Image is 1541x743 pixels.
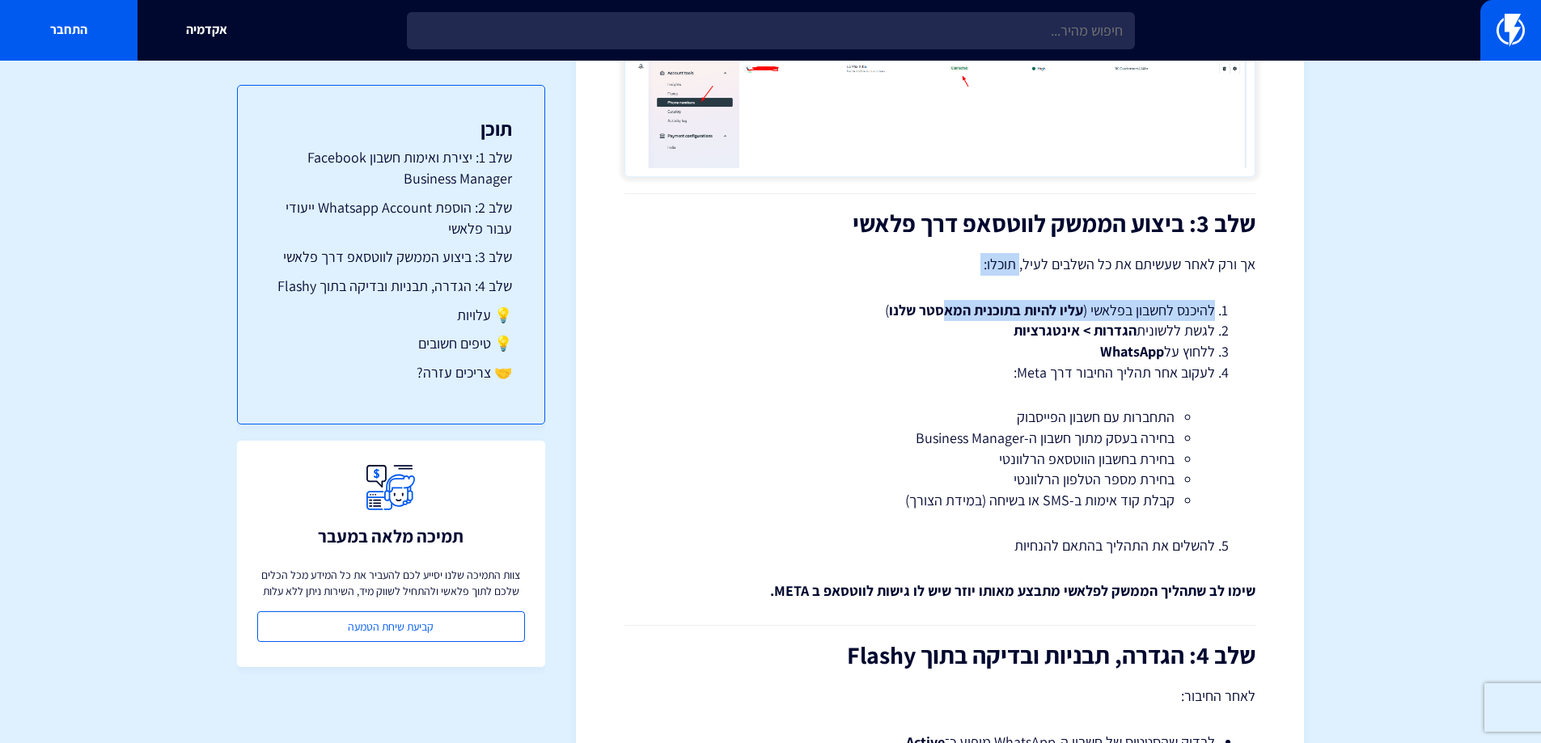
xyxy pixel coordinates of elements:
[705,469,1175,490] li: בחירת מספר הטלפון הרלוונטי
[270,362,512,383] a: 🤝 צריכים עזרה?
[705,428,1175,449] li: בחירה בעסק מתוך חשבון ה-Business Manager
[665,362,1215,511] li: לעקוב אחר תהליך החיבור דרך Meta:
[1014,321,1137,340] strong: הגדרות > אינטגרציות
[407,12,1135,49] input: חיפוש מהיר...
[665,341,1215,362] li: ללחוץ על
[270,147,512,188] a: שלב 1: יצירת ואימות חשבון Facebook Business Manager
[770,581,1255,600] strong: שימו לב שתהליך הממשק לפלאשי מתבצע מאותו יוזר שיש לו גישות לווטסאפ ב META.
[318,526,464,546] h3: תמיכה מלאה במעבר
[705,449,1175,470] li: בחירת בחשבון הווטסאפ הרלוונטי
[270,197,512,239] a: שלב 2: הוספת Whatsapp Account ייעודי עבור פלאשי
[889,301,1083,319] strong: עליו להיות בתוכנית המאסטר שלנו
[665,535,1215,556] li: להשלים את התהליך בהתאם להנחיות
[705,407,1175,428] li: התחברות עם חשבון הפייסבוק
[624,253,1255,276] p: אך ורק לאחר שעשיתם את כל השלבים לעיל, תוכלו:
[665,320,1215,341] li: לגשת ללשונית
[257,611,525,642] a: קביעת שיחת הטמעה
[270,276,512,297] a: שלב 4: הגדרה, תבניות ובדיקה בתוך Flashy
[270,118,512,139] h3: תוכן
[705,490,1175,511] li: קבלת קוד אימות ב-SMS או בשיחה (במידת הצורך)
[257,567,525,599] p: צוות התמיכה שלנו יסייע לכם להעביר את כל המידע מכל הכלים שלכם לתוך פלאשי ולהתחיל לשווק מיד, השירות...
[624,210,1255,237] h2: שלב 3: ביצוע הממשק לווטסאפ דרך פלאשי
[624,685,1255,707] p: לאחר החיבור:
[270,247,512,268] a: שלב 3: ביצוע הממשק לווטסאפ דרך פלאשי
[270,305,512,326] a: 💡 עלויות
[270,333,512,354] a: 💡 טיפים חשובים
[665,300,1215,321] li: להיכנס לחשבון בפלאשי ( )
[1100,342,1164,361] strong: WhatsApp
[624,642,1255,669] h2: שלב 4: הגדרה, תבניות ובדיקה בתוך Flashy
